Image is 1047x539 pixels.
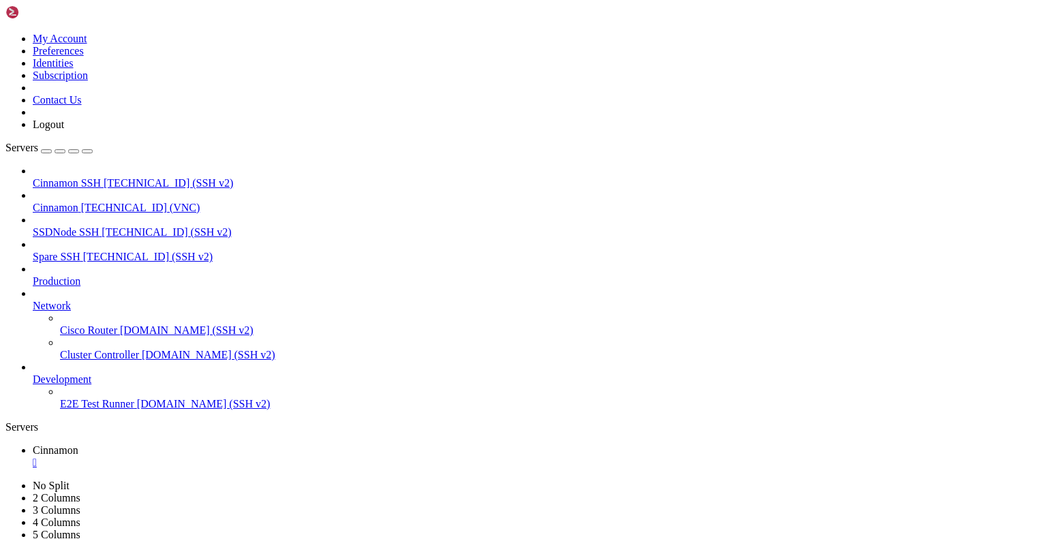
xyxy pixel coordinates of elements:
[33,251,80,262] span: Spare SSH
[33,480,70,491] a: No Split
[81,202,200,213] span: [TECHNICAL_ID] (VNC)
[60,312,1042,337] li: Cisco Router [DOMAIN_NAME] (SSH v2)
[5,142,38,153] span: Servers
[83,251,213,262] span: [TECHNICAL_ID] (SSH v2)
[33,492,80,504] a: 2 Columns
[33,300,71,311] span: Network
[60,337,1042,361] li: Cluster Controller [DOMAIN_NAME] (SSH v2)
[33,373,91,385] span: Development
[33,263,1042,288] li: Production
[33,300,1042,312] a: Network
[33,57,74,69] a: Identities
[33,444,78,456] span: Cinnamon
[33,202,1042,214] a: Cinnamon [TECHNICAL_ID] (VNC)
[33,288,1042,361] li: Network
[60,324,1042,337] a: Cisco Router [DOMAIN_NAME] (SSH v2)
[33,94,82,106] a: Contact Us
[5,5,84,19] img: Shellngn
[60,398,1042,410] a: E2E Test Runner [DOMAIN_NAME] (SSH v2)
[33,275,80,287] span: Production
[33,226,99,238] span: SSDNode SSH
[33,226,1042,238] a: SSDNode SSH [TECHNICAL_ID] (SSH v2)
[33,177,101,189] span: Cinnamon SSH
[33,457,1042,469] a: 
[33,202,78,213] span: Cinnamon
[60,324,117,336] span: Cisco Router
[33,504,80,516] a: 3 Columns
[33,33,87,44] a: My Account
[5,142,93,153] a: Servers
[102,226,231,238] span: [TECHNICAL_ID] (SSH v2)
[33,373,1042,386] a: Development
[33,165,1042,189] li: Cinnamon SSH [TECHNICAL_ID] (SSH v2)
[33,119,64,130] a: Logout
[33,238,1042,263] li: Spare SSH [TECHNICAL_ID] (SSH v2)
[137,398,271,410] span: [DOMAIN_NAME] (SSH v2)
[104,177,233,189] span: [TECHNICAL_ID] (SSH v2)
[60,349,139,360] span: Cluster Controller
[5,421,1042,433] div: Servers
[33,275,1042,288] a: Production
[33,189,1042,214] li: Cinnamon [TECHNICAL_ID] (VNC)
[33,70,88,81] a: Subscription
[120,324,254,336] span: [DOMAIN_NAME] (SSH v2)
[33,361,1042,410] li: Development
[33,251,1042,263] a: Spare SSH [TECHNICAL_ID] (SSH v2)
[142,349,275,360] span: [DOMAIN_NAME] (SSH v2)
[33,45,84,57] a: Preferences
[60,349,1042,361] a: Cluster Controller [DOMAIN_NAME] (SSH v2)
[60,386,1042,410] li: E2E Test Runner [DOMAIN_NAME] (SSH v2)
[60,398,134,410] span: E2E Test Runner
[33,517,80,528] a: 4 Columns
[33,177,1042,189] a: Cinnamon SSH [TECHNICAL_ID] (SSH v2)
[33,444,1042,469] a: Cinnamon
[33,214,1042,238] li: SSDNode SSH [TECHNICAL_ID] (SSH v2)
